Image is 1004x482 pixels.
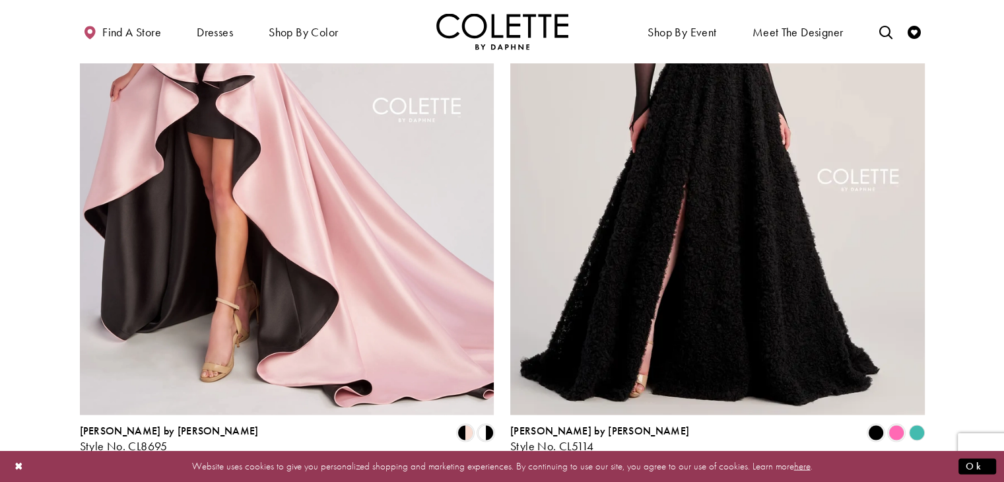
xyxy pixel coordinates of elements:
[80,425,259,452] div: Colette by Daphne Style No. CL8695
[102,26,161,39] span: Find a store
[794,460,811,473] a: here
[510,438,593,453] span: Style No. CL5114
[888,425,904,440] i: Pink
[436,13,568,50] a: Visit Home Page
[265,13,341,50] span: Shop by color
[457,425,473,440] i: Black/Blush
[193,13,236,50] span: Dresses
[644,13,720,50] span: Shop By Event
[648,26,716,39] span: Shop By Event
[753,26,844,39] span: Meet the designer
[875,13,895,50] a: Toggle search
[868,425,884,440] i: Black
[909,425,925,440] i: Turquoise
[749,13,847,50] a: Meet the designer
[95,458,909,475] p: Website uses cookies to give you personalized shopping and marketing experiences. By continuing t...
[8,455,30,478] button: Close Dialog
[436,13,568,50] img: Colette by Daphne
[80,423,259,437] span: [PERSON_NAME] by [PERSON_NAME]
[269,26,338,39] span: Shop by color
[904,13,924,50] a: Check Wishlist
[80,438,168,453] span: Style No. CL8695
[80,13,164,50] a: Find a store
[510,425,689,452] div: Colette by Daphne Style No. CL5114
[478,425,494,440] i: Black/White
[510,423,689,437] span: [PERSON_NAME] by [PERSON_NAME]
[958,458,996,475] button: Submit Dialog
[197,26,233,39] span: Dresses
